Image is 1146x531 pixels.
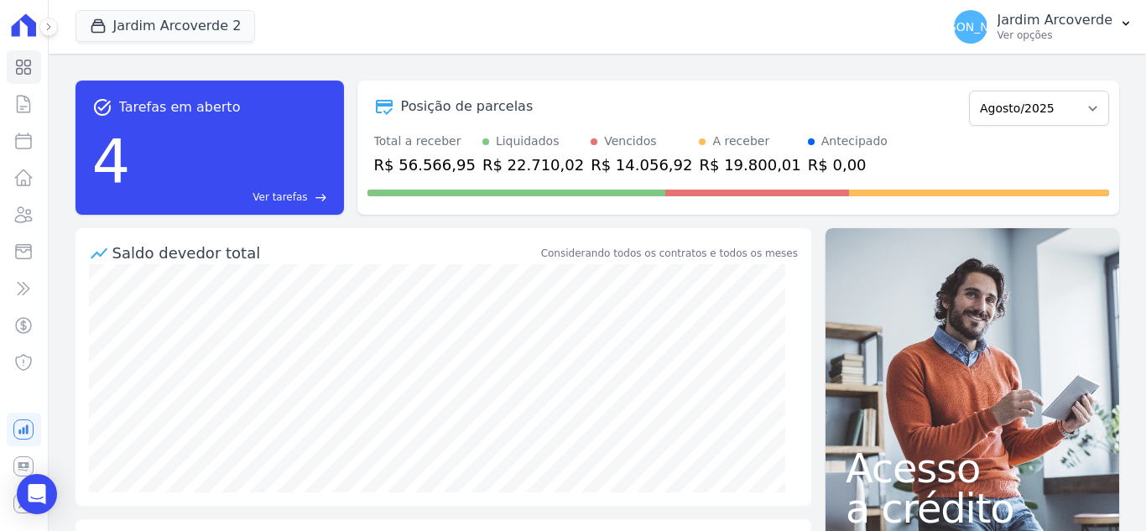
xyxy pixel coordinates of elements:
[541,246,798,261] div: Considerando todos os contratos e todos os meses
[846,488,1099,528] span: a crédito
[374,154,476,176] div: R$ 56.566,95
[604,133,656,150] div: Vencidos
[998,29,1112,42] p: Ver opções
[92,117,131,205] div: 4
[137,190,326,205] a: Ver tarefas east
[374,133,476,150] div: Total a receber
[92,97,112,117] span: task_alt
[112,242,538,264] div: Saldo devedor total
[119,97,241,117] span: Tarefas em aberto
[315,191,327,204] span: east
[401,96,534,117] div: Posição de parcelas
[940,3,1146,50] button: [PERSON_NAME] Jardim Arcoverde Ver opções
[253,190,307,205] span: Ver tarefas
[921,21,1018,33] span: [PERSON_NAME]
[712,133,769,150] div: A receber
[482,154,584,176] div: R$ 22.710,02
[76,10,256,42] button: Jardim Arcoverde 2
[699,154,800,176] div: R$ 19.800,01
[17,474,57,514] div: Open Intercom Messenger
[496,133,560,150] div: Liquidados
[591,154,692,176] div: R$ 14.056,92
[808,154,888,176] div: R$ 0,00
[846,448,1099,488] span: Acesso
[821,133,888,150] div: Antecipado
[998,12,1112,29] p: Jardim Arcoverde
